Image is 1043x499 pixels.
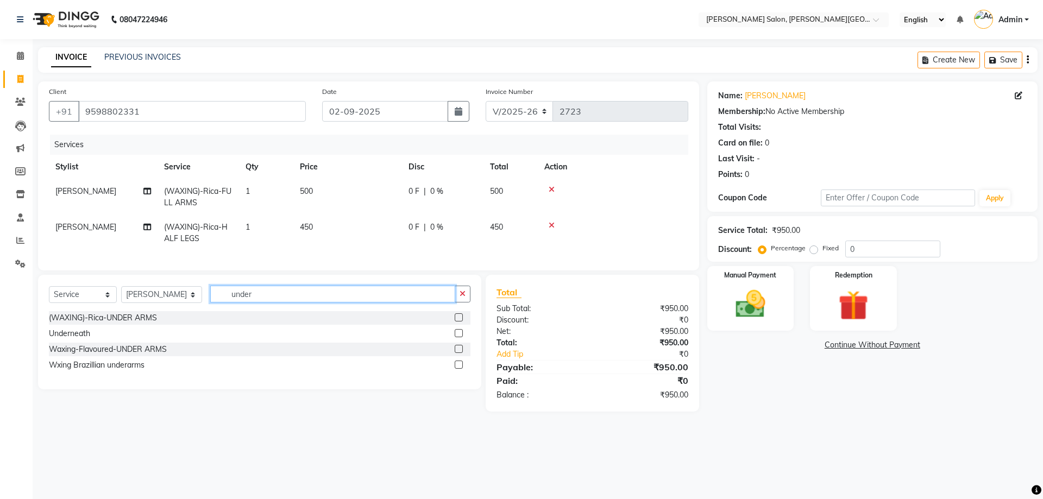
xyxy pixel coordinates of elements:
[120,4,167,35] b: 08047224946
[28,4,102,35] img: logo
[300,222,313,232] span: 450
[158,155,239,179] th: Service
[592,361,696,374] div: ₹950.00
[718,192,821,204] div: Coupon Code
[488,374,592,387] div: Paid:
[610,349,696,360] div: ₹0
[592,389,696,401] div: ₹950.00
[918,52,980,68] button: Create New
[718,169,743,180] div: Points:
[835,270,872,280] label: Redemption
[488,337,592,349] div: Total:
[745,169,749,180] div: 0
[592,337,696,349] div: ₹950.00
[490,222,503,232] span: 450
[592,326,696,337] div: ₹950.00
[765,137,769,149] div: 0
[772,225,800,236] div: ₹950.00
[726,287,775,321] img: _cash.svg
[322,87,337,97] label: Date
[490,186,503,196] span: 500
[483,155,538,179] th: Total
[49,344,167,355] div: Waxing-Flavoured-UNDER ARMS
[55,186,116,196] span: [PERSON_NAME]
[51,48,91,67] a: INVOICE
[402,155,483,179] th: Disc
[164,186,231,207] span: (WAXING)-Rica-FULL ARMS
[718,106,765,117] div: Membership:
[164,222,228,243] span: (WAXING)-Rica-HALF LEGS
[745,90,806,102] a: [PERSON_NAME]
[49,87,66,97] label: Client
[724,270,776,280] label: Manual Payment
[424,222,426,233] span: |
[430,222,443,233] span: 0 %
[488,326,592,337] div: Net:
[210,286,456,302] input: Search or Scan
[488,349,610,360] a: Add Tip
[78,101,306,122] input: Search by Name/Mobile/Email/Code
[718,122,761,133] div: Total Visits:
[822,243,839,253] label: Fixed
[486,87,533,97] label: Invoice Number
[829,287,878,324] img: _gift.svg
[246,186,250,196] span: 1
[49,328,90,339] div: Underneath
[49,101,79,122] button: +91
[718,153,755,165] div: Last Visit:
[718,244,752,255] div: Discount:
[430,186,443,197] span: 0 %
[246,222,250,232] span: 1
[50,135,696,155] div: Services
[239,155,293,179] th: Qty
[998,14,1022,26] span: Admin
[979,190,1010,206] button: Apply
[592,374,696,387] div: ₹0
[409,186,419,197] span: 0 F
[718,106,1027,117] div: No Active Membership
[984,52,1022,68] button: Save
[104,52,181,62] a: PREVIOUS INVOICES
[300,186,313,196] span: 500
[49,359,144,371] div: Wxing Brazillian underarms
[771,243,806,253] label: Percentage
[49,312,157,324] div: (WAXING)-Rica-UNDER ARMS
[424,186,426,197] span: |
[293,155,402,179] th: Price
[409,222,419,233] span: 0 F
[718,225,768,236] div: Service Total:
[488,303,592,314] div: Sub Total:
[974,10,993,29] img: Admin
[497,287,521,298] span: Total
[709,339,1035,351] a: Continue Without Payment
[488,389,592,401] div: Balance :
[488,314,592,326] div: Discount:
[757,153,760,165] div: -
[592,314,696,326] div: ₹0
[718,137,763,149] div: Card on file:
[49,155,158,179] th: Stylist
[821,190,975,206] input: Enter Offer / Coupon Code
[55,222,116,232] span: [PERSON_NAME]
[538,155,688,179] th: Action
[592,303,696,314] div: ₹950.00
[488,361,592,374] div: Payable:
[718,90,743,102] div: Name:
